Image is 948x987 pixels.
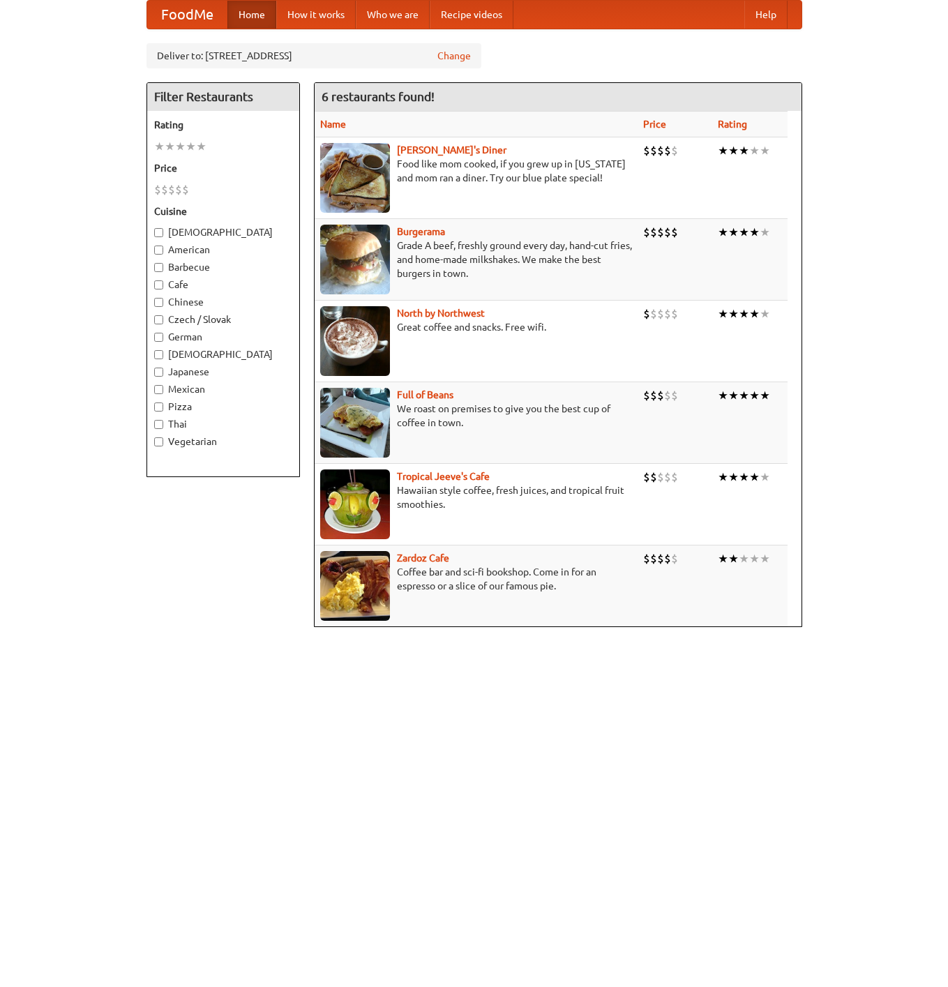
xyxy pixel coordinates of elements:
[728,225,739,240] li: ★
[643,143,650,158] li: $
[154,365,292,379] label: Japanese
[154,437,163,446] input: Vegetarian
[643,469,650,485] li: $
[664,388,671,403] li: $
[154,333,163,342] input: German
[657,551,664,566] li: $
[356,1,430,29] a: Who we are
[154,260,292,274] label: Barbecue
[749,143,760,158] li: ★
[186,139,196,154] li: ★
[718,551,728,566] li: ★
[739,388,749,403] li: ★
[154,435,292,449] label: Vegetarian
[718,306,728,322] li: ★
[749,225,760,240] li: ★
[147,83,299,111] h4: Filter Restaurants
[397,226,445,237] b: Burgerama
[760,225,770,240] li: ★
[147,1,227,29] a: FoodMe
[154,225,292,239] label: [DEMOGRAPHIC_DATA]
[154,368,163,377] input: Japanese
[146,43,481,68] div: Deliver to: [STREET_ADDRESS]
[154,295,292,309] label: Chinese
[196,139,206,154] li: ★
[760,388,770,403] li: ★
[749,388,760,403] li: ★
[728,551,739,566] li: ★
[320,565,632,593] p: Coffee bar and sci-fi bookshop. Come in for an espresso or a slice of our famous pie.
[154,263,163,272] input: Barbecue
[643,551,650,566] li: $
[671,469,678,485] li: $
[154,417,292,431] label: Thai
[728,388,739,403] li: ★
[154,118,292,132] h5: Rating
[397,308,485,319] a: North by Northwest
[728,306,739,322] li: ★
[657,306,664,322] li: $
[739,225,749,240] li: ★
[154,204,292,218] h5: Cuisine
[744,1,788,29] a: Help
[664,143,671,158] li: $
[643,225,650,240] li: $
[739,306,749,322] li: ★
[739,469,749,485] li: ★
[437,49,471,63] a: Change
[154,246,163,255] input: American
[154,139,165,154] li: ★
[749,306,760,322] li: ★
[739,551,749,566] li: ★
[718,143,728,158] li: ★
[650,469,657,485] li: $
[671,551,678,566] li: $
[664,551,671,566] li: $
[154,347,292,361] label: [DEMOGRAPHIC_DATA]
[749,551,760,566] li: ★
[154,312,292,326] label: Czech / Slovak
[671,388,678,403] li: $
[154,385,163,394] input: Mexican
[320,483,632,511] p: Hawaiian style coffee, fresh juices, and tropical fruit smoothies.
[650,306,657,322] li: $
[320,239,632,280] p: Grade A beef, freshly ground every day, hand-cut fries, and home-made milkshakes. We make the bes...
[430,1,513,29] a: Recipe videos
[154,402,163,412] input: Pizza
[320,143,390,213] img: sallys.jpg
[175,182,182,197] li: $
[718,225,728,240] li: ★
[643,306,650,322] li: $
[320,469,390,539] img: jeeves.jpg
[154,298,163,307] input: Chinese
[760,306,770,322] li: ★
[718,388,728,403] li: ★
[154,400,292,414] label: Pizza
[718,119,747,130] a: Rating
[760,551,770,566] li: ★
[320,306,390,376] img: north.jpg
[760,143,770,158] li: ★
[657,225,664,240] li: $
[182,182,189,197] li: $
[154,278,292,292] label: Cafe
[671,306,678,322] li: $
[397,552,449,564] a: Zardoz Cafe
[749,469,760,485] li: ★
[154,330,292,344] label: German
[664,469,671,485] li: $
[154,182,161,197] li: $
[671,143,678,158] li: $
[320,157,632,185] p: Food like mom cooked, if you grew up in [US_STATE] and mom ran a diner. Try our blue plate special!
[671,225,678,240] li: $
[175,139,186,154] li: ★
[397,389,453,400] a: Full of Beans
[657,388,664,403] li: $
[320,402,632,430] p: We roast on premises to give you the best cup of coffee in town.
[657,469,664,485] li: $
[397,144,506,156] a: [PERSON_NAME]'s Diner
[154,315,163,324] input: Czech / Slovak
[397,471,490,482] a: Tropical Jeeve's Cafe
